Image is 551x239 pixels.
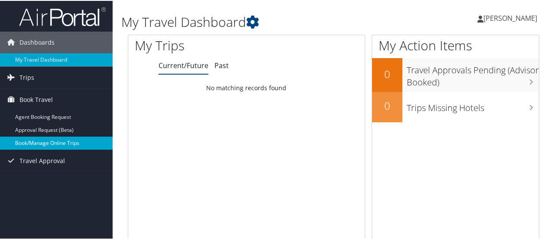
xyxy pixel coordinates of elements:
[19,6,106,26] img: airportal-logo.png
[372,57,539,91] a: 0Travel Approvals Pending (Advisor Booked)
[214,60,229,69] a: Past
[135,36,259,54] h1: My Trips
[19,31,55,52] span: Dashboards
[372,36,539,54] h1: My Action Items
[372,91,539,121] a: 0Trips Missing Hotels
[407,97,539,113] h3: Trips Missing Hotels
[372,98,402,112] h2: 0
[19,149,65,171] span: Travel Approval
[477,4,546,30] a: [PERSON_NAME]
[128,79,365,95] td: No matching records found
[121,12,404,30] h1: My Travel Dashboard
[372,66,402,81] h2: 0
[407,59,539,88] h3: Travel Approvals Pending (Advisor Booked)
[159,60,208,69] a: Current/Future
[19,88,53,110] span: Book Travel
[19,66,34,88] span: Trips
[483,13,537,22] span: [PERSON_NAME]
